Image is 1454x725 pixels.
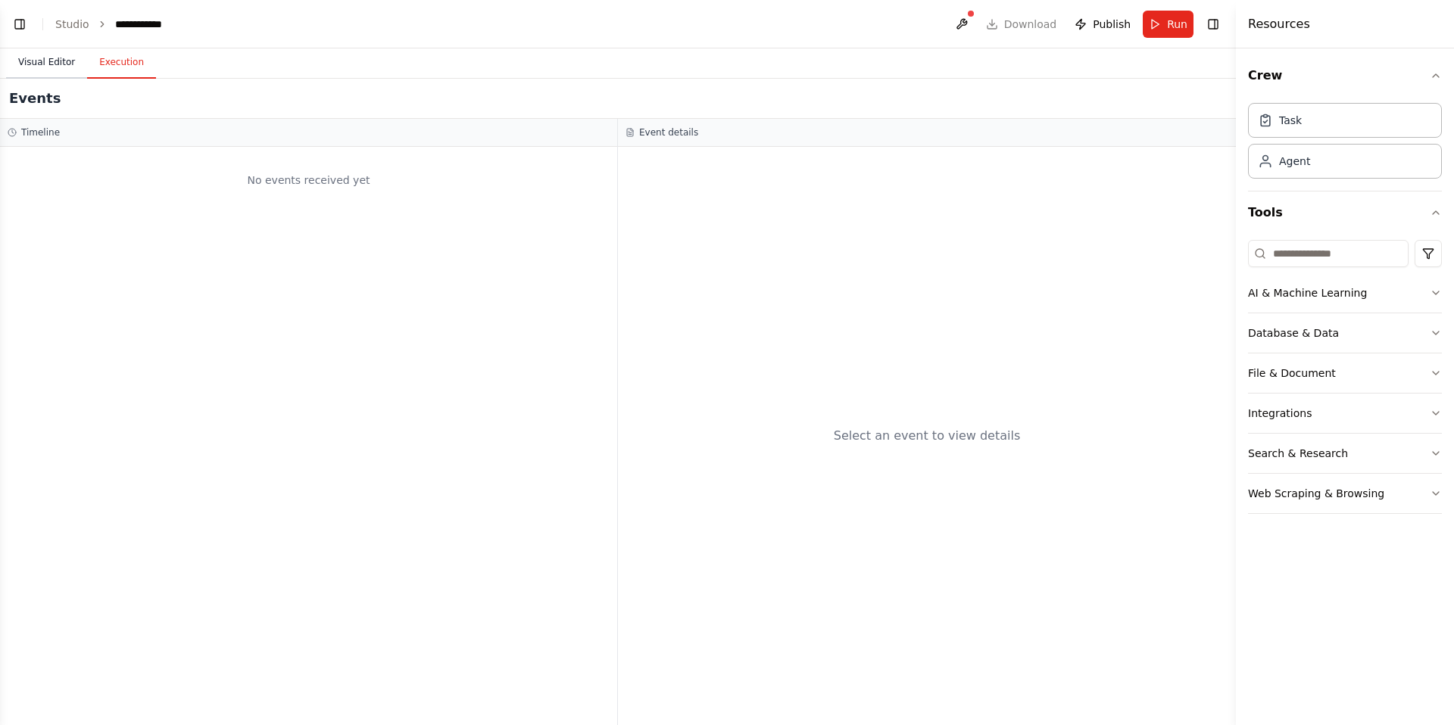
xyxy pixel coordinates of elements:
[1143,11,1193,38] button: Run
[1203,14,1224,35] button: Hide right sidebar
[1248,54,1442,97] button: Crew
[1248,434,1442,473] button: Search & Research
[9,88,61,109] h2: Events
[834,427,1021,445] div: Select an event to view details
[1248,313,1442,353] button: Database & Data
[1248,15,1310,33] h4: Resources
[1279,154,1310,169] div: Agent
[1069,11,1137,38] button: Publish
[1248,97,1442,191] div: Crew
[1279,113,1302,128] div: Task
[1167,17,1187,32] span: Run
[1248,285,1367,300] div: AI & Machine Learning
[1248,234,1442,526] div: Tools
[1248,446,1348,461] div: Search & Research
[1248,486,1384,501] div: Web Scraping & Browsing
[55,17,183,32] nav: breadcrumb
[1248,353,1442,393] button: File & Document
[1248,474,1442,513] button: Web Scraping & Browsing
[1248,366,1336,381] div: File & Document
[1248,191,1442,234] button: Tools
[1093,17,1131,32] span: Publish
[1248,273,1442,313] button: AI & Machine Learning
[87,47,156,79] button: Execution
[8,154,610,206] div: No events received yet
[1248,325,1339,341] div: Database & Data
[9,14,30,35] button: Show left sidebar
[55,18,89,30] a: Studio
[21,126,60,138] h3: Timeline
[639,126,698,138] h3: Event details
[6,47,87,79] button: Visual Editor
[1248,406,1312,421] div: Integrations
[1248,394,1442,433] button: Integrations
